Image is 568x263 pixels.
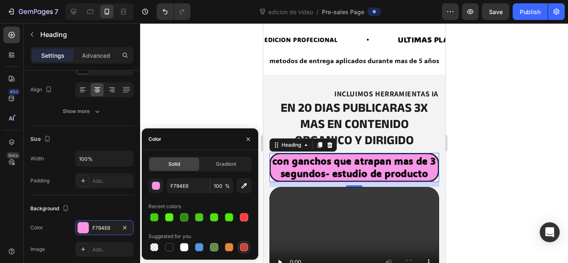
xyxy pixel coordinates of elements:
[30,224,43,231] div: Color
[30,177,49,184] div: Padding
[540,222,560,242] div: Open Intercom Messenger
[489,8,503,15] span: Save
[7,79,175,127] p: en 20 dias publicaras 3x mas en contenido organico y dirigido
[30,155,44,162] div: Width
[41,51,64,60] p: Settings
[316,7,319,16] span: /
[92,224,116,232] div: F794E6
[520,7,541,16] div: Publish
[7,66,175,75] p: INCLUIMOS HERRAMIENTAS IA
[168,160,180,168] span: Solid
[17,118,40,125] div: Heading
[513,3,548,20] button: Publish
[135,12,200,21] p: ⁠⁠⁠⁠⁠⁠⁠
[8,132,174,157] p: ⁠⁠⁠⁠⁠⁠⁠
[54,7,58,17] p: 7
[148,135,161,143] div: Color
[40,29,130,39] p: Heading
[148,233,191,240] div: Suggested for you
[30,134,52,145] div: Size
[482,3,509,20] button: Save
[322,7,364,16] span: Pre-sales Page
[6,130,176,159] h2: Rich Text Editor. Editing area: main
[225,182,230,190] span: %
[30,104,133,119] button: Show more
[30,203,71,214] div: Background
[134,11,201,22] h2: Rich Text Editor. Editing area: main
[8,88,20,95] div: 450
[263,23,445,263] iframe: Design area
[6,78,176,128] h2: Rich Text Editor. Editing area: main
[7,164,175,259] video: Video
[30,84,54,96] div: Align
[92,177,131,185] div: Add...
[267,7,315,16] span: edicion de video
[135,11,200,21] strong: ULTIMAS PLAZAS
[30,246,45,253] div: Image
[82,51,110,60] p: Advanced
[6,65,176,76] h2: Rich Text Editor. Editing area: main
[216,160,236,168] span: Gradient
[148,203,181,210] div: Recent colors
[9,131,173,156] strong: con ganchos que atrapan mas de 3 segundos- estudio de producto
[6,152,20,159] div: Beta
[157,3,190,20] div: Undo/Redo
[63,107,101,116] div: Show more
[92,246,131,253] div: Add...
[167,178,210,193] input: Eg: FFFFFF
[76,151,133,166] input: Auto
[3,3,62,20] button: 7
[1,33,181,42] p: metodos de entrega aplicados durante mas de 5 años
